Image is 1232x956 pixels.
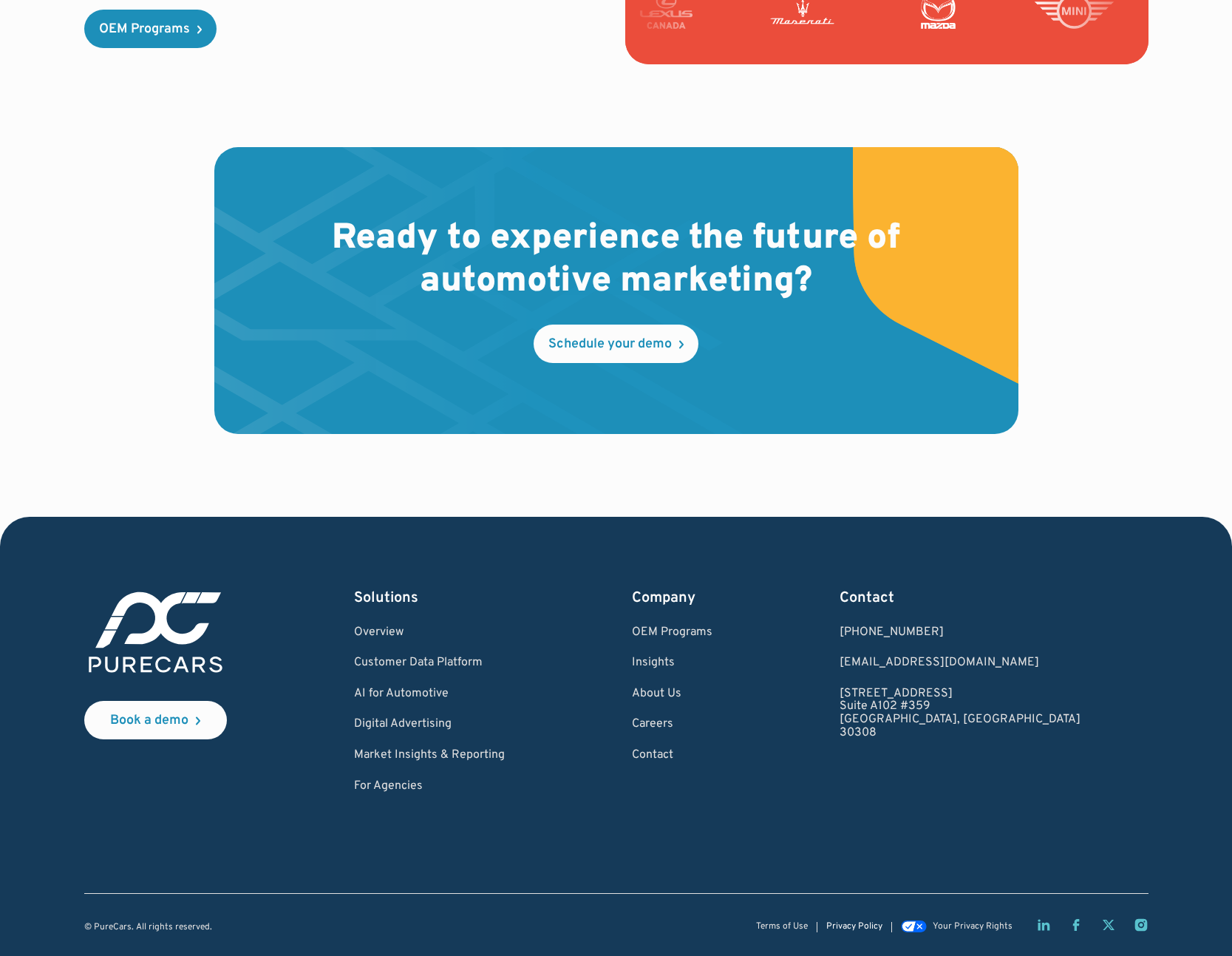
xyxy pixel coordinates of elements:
a: Digital Advertising [354,718,505,731]
div: Company [632,588,712,608]
a: Privacy Policy [826,922,882,932]
a: Email us [840,657,1080,670]
a: OEM Programs [632,626,712,640]
img: purecars logo [84,588,227,677]
a: Book a demo [84,701,227,739]
a: Terms of Use [756,922,808,932]
a: Customer Data Platform [354,657,505,670]
a: OEM Programs [84,10,217,48]
a: Careers [632,718,712,731]
div: [PHONE_NUMBER] [840,626,1080,640]
a: Twitter X page [1101,918,1116,932]
div: OEM Programs [99,23,190,36]
div: Your Privacy Rights [933,922,1013,932]
div: © PureCars. All rights reserved. [84,923,212,932]
div: Schedule your demo [548,338,672,351]
a: For Agencies [354,780,505,793]
div: Solutions [354,588,505,608]
a: Your Privacy Rights [901,922,1012,932]
a: Contact [632,749,712,762]
a: Facebook page [1069,918,1083,932]
a: LinkedIn page [1036,918,1051,932]
a: Market Insights & Reporting [354,749,505,762]
a: Instagram page [1134,918,1148,932]
a: [STREET_ADDRESS]Suite A102 #359[GEOGRAPHIC_DATA], [GEOGRAPHIC_DATA]30308 [840,688,1080,739]
a: Insights [632,657,712,670]
a: About Us [632,688,712,701]
div: Book a demo [110,714,188,728]
a: Schedule your demo [534,325,698,363]
a: AI for Automotive [354,688,505,701]
h2: Ready to experience the future of automotive marketing? [309,218,924,303]
a: Overview [354,626,505,640]
div: Contact [840,588,1080,608]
